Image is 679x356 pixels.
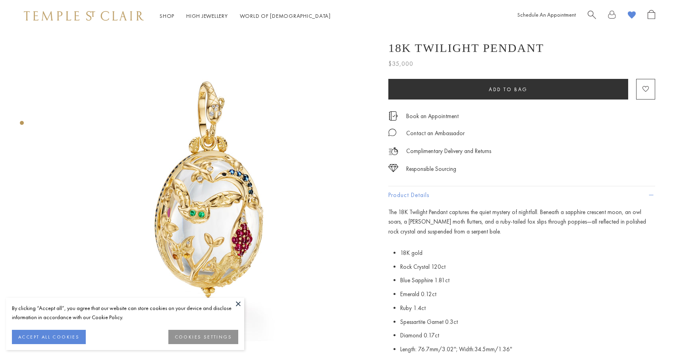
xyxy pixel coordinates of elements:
div: Contact an Ambassador [406,128,465,138]
li: Rock Crystal 120ct [400,260,655,274]
img: 18K Twilight Pendant [52,32,369,349]
a: Open Shopping Bag [648,10,655,22]
iframe: Gorgias live chat messenger [639,319,671,348]
h1: 18K Twilight Pendant [388,41,544,55]
li: Spessartite Garnet 0.3ct [400,315,655,329]
span: The 18K Twilight Pendant captures the quiet mystery of nightfall. Beneath a sapphire crescent moo... [388,208,646,235]
li: Emerald 0.12ct [400,287,655,301]
button: Add to bag [388,79,628,100]
span: Add to bag [489,86,528,92]
a: World of [DEMOGRAPHIC_DATA]World of [DEMOGRAPHIC_DATA] [240,12,331,19]
img: Temple St. Clair [24,11,144,21]
button: COOKIES SETTINGS [168,330,238,344]
a: View Wishlist [628,10,636,22]
img: icon_delivery.svg [388,146,398,156]
img: MessageIcon-01_2.svg [388,128,396,136]
a: Search [588,10,596,22]
nav: Main navigation [160,11,331,21]
li: Diamond 0.17ct [400,329,655,343]
a: ShopShop [160,12,174,19]
p: Complimentary Delivery and Returns [406,146,491,156]
li: 18K gold [400,246,655,260]
img: icon_appointment.svg [388,111,398,121]
div: Product gallery navigation [20,119,24,131]
a: High JewelleryHigh Jewellery [186,12,228,19]
a: Book an Appointment [406,112,459,121]
div: By clicking “Accept all”, you agree that our website can store cookies on your device and disclos... [12,304,238,322]
a: Schedule An Appointment [517,11,576,18]
button: ACCEPT ALL COOKIES [12,330,86,344]
li: Blue Sapphire 1.81ct [400,274,655,287]
li: Ruby 1.4ct [400,301,655,315]
button: Product Details [388,186,655,204]
img: icon_sourcing.svg [388,164,398,172]
span: $35,000 [388,59,413,69]
div: Responsible Sourcing [406,164,456,174]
